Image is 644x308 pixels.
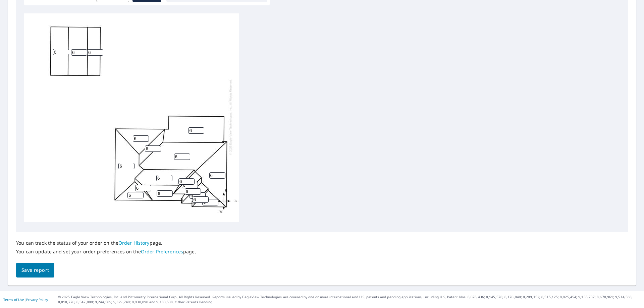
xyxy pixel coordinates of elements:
[3,298,48,302] p: |
[16,240,196,246] p: You can track the status of your order on the page.
[141,248,183,255] a: Order Preferences
[58,295,641,305] p: © 2025 Eagle View Technologies, Inc. and Pictometry International Corp. All Rights Reserved. Repo...
[21,266,49,274] span: Save report
[26,297,48,302] a: Privacy Policy
[3,297,24,302] a: Terms of Use
[118,240,150,246] a: Order History
[16,249,196,255] p: You can update and set your order preferences on the page.
[16,263,54,278] button: Save report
